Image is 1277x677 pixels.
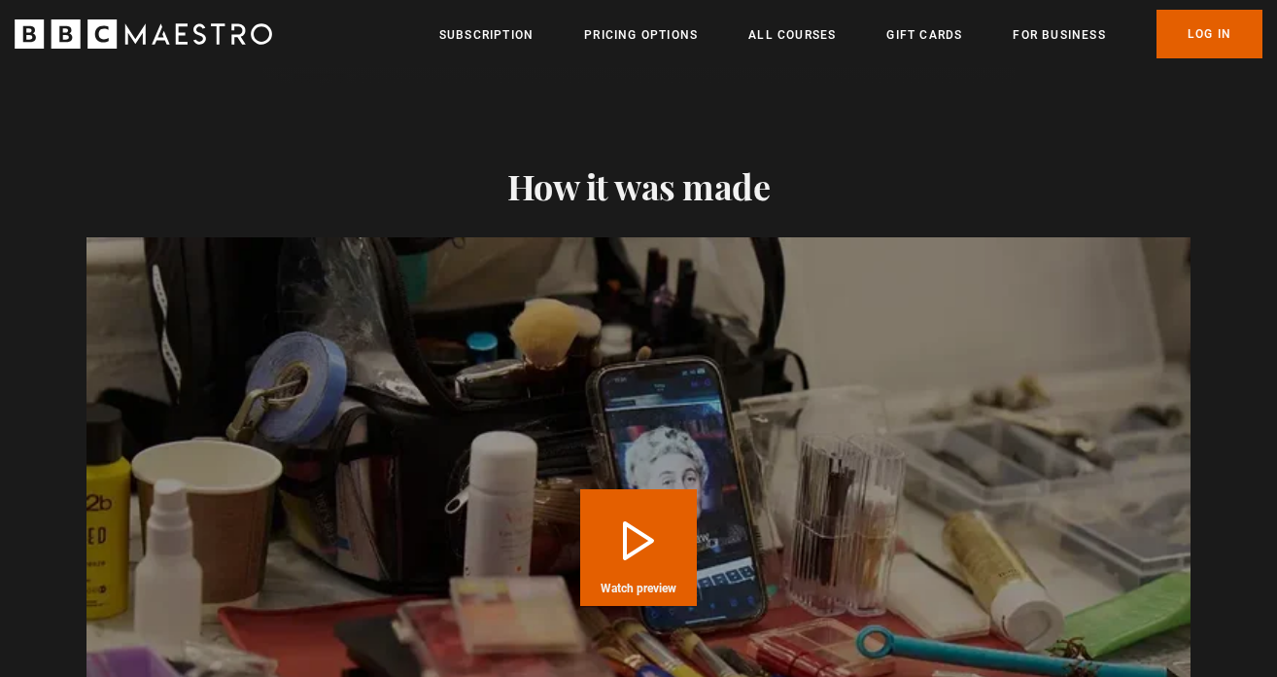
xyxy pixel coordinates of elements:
[748,25,836,45] a: All Courses
[601,583,676,594] span: Watch preview
[439,10,1262,58] nav: Primary
[1156,10,1262,58] a: Log In
[439,25,534,45] a: Subscription
[886,25,962,45] a: Gift Cards
[580,489,697,606] button: Play Course overview for Writing with Agatha Christie
[1013,25,1105,45] a: For business
[86,165,1191,206] h2: How it was made
[584,25,698,45] a: Pricing Options
[15,19,272,49] svg: BBC Maestro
